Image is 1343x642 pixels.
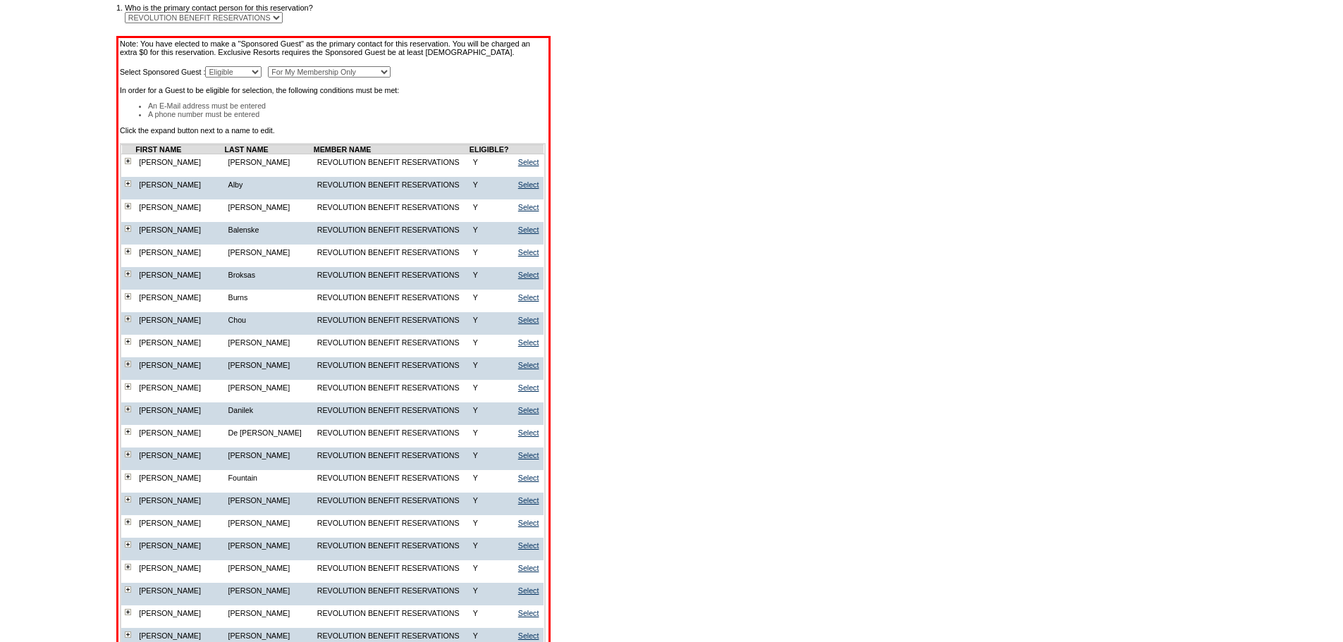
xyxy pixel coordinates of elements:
[518,338,539,347] a: Select
[148,101,546,110] li: An E-Mail address must be entered
[135,177,224,192] td: [PERSON_NAME]
[225,583,314,598] td: [PERSON_NAME]
[518,293,539,302] a: Select
[125,203,131,209] img: plus.gif
[518,609,539,617] a: Select
[135,245,224,260] td: [PERSON_NAME]
[518,586,539,595] a: Select
[470,425,510,440] td: Y
[225,312,314,328] td: Chou
[470,177,510,192] td: Y
[225,425,314,440] td: De [PERSON_NAME]
[518,158,539,166] a: Select
[314,605,470,621] td: REVOLUTION BENEFIT RESERVATIONS
[135,357,224,373] td: [PERSON_NAME]
[225,493,314,508] td: [PERSON_NAME]
[518,564,539,572] a: Select
[470,335,510,350] td: Y
[125,316,131,322] img: plus.gif
[225,560,314,576] td: [PERSON_NAME]
[314,267,470,283] td: REVOLUTION BENEFIT RESERVATIONS
[518,474,539,482] a: Select
[225,177,314,192] td: Alby
[470,144,510,154] td: ELIGIBLE?
[225,538,314,553] td: [PERSON_NAME]
[470,290,510,305] td: Y
[518,180,539,189] a: Select
[470,493,510,508] td: Y
[314,335,470,350] td: REVOLUTION BENEFIT RESERVATIONS
[314,583,470,598] td: REVOLUTION BENEFIT RESERVATIONS
[518,428,539,437] a: Select
[135,312,224,328] td: [PERSON_NAME]
[518,406,539,414] a: Select
[125,406,131,412] img: plus.gif
[518,203,539,211] a: Select
[125,474,131,480] img: plus.gif
[314,470,470,486] td: REVOLUTION BENEFIT RESERVATIONS
[518,226,539,234] a: Select
[314,447,470,463] td: REVOLUTION BENEFIT RESERVATIONS
[125,586,131,593] img: plus.gif
[470,312,510,328] td: Y
[314,357,470,373] td: REVOLUTION BENEFIT RESERVATIONS
[470,245,510,260] td: Y
[125,248,131,254] img: plus.gif
[314,290,470,305] td: REVOLUTION BENEFIT RESERVATIONS
[314,515,470,531] td: REVOLUTION BENEFIT RESERVATIONS
[470,357,510,373] td: Y
[135,154,224,170] td: [PERSON_NAME]
[125,361,131,367] img: plus.gif
[470,560,510,576] td: Y
[225,290,314,305] td: Burns
[135,425,224,440] td: [PERSON_NAME]
[470,605,510,621] td: Y
[135,199,224,215] td: [PERSON_NAME]
[470,583,510,598] td: Y
[135,267,224,283] td: [PERSON_NAME]
[125,496,131,502] img: plus.gif
[135,290,224,305] td: [PERSON_NAME]
[314,199,470,215] td: REVOLUTION BENEFIT RESERVATIONS
[125,631,131,638] img: plus.gif
[314,425,470,440] td: REVOLUTION BENEFIT RESERVATIONS
[225,245,314,260] td: [PERSON_NAME]
[314,493,470,508] td: REVOLUTION BENEFIT RESERVATIONS
[314,144,470,154] td: MEMBER NAME
[125,271,131,277] img: plus.gif
[518,383,539,392] a: Select
[314,538,470,553] td: REVOLUTION BENEFIT RESERVATIONS
[135,493,224,508] td: [PERSON_NAME]
[314,154,470,170] td: REVOLUTION BENEFIT RESERVATIONS
[518,541,539,550] a: Select
[470,267,510,283] td: Y
[135,335,224,350] td: [PERSON_NAME]
[135,538,224,553] td: [PERSON_NAME]
[225,605,314,621] td: [PERSON_NAME]
[225,402,314,418] td: Danilek
[135,380,224,395] td: [PERSON_NAME]
[135,470,224,486] td: [PERSON_NAME]
[225,222,314,237] td: Balenske
[225,199,314,215] td: [PERSON_NAME]
[125,383,131,390] img: plus.gif
[225,357,314,373] td: [PERSON_NAME]
[225,267,314,283] td: Broksas
[125,451,131,457] img: plus.gif
[470,199,510,215] td: Y
[135,144,224,154] td: FIRST NAME
[225,335,314,350] td: [PERSON_NAME]
[518,631,539,640] a: Select
[135,515,224,531] td: [PERSON_NAME]
[135,583,224,598] td: [PERSON_NAME]
[135,222,224,237] td: [PERSON_NAME]
[470,154,510,170] td: Y
[314,177,470,192] td: REVOLUTION BENEFIT RESERVATIONS
[135,402,224,418] td: [PERSON_NAME]
[314,222,470,237] td: REVOLUTION BENEFIT RESERVATIONS
[225,447,314,463] td: [PERSON_NAME]
[470,222,510,237] td: Y
[225,154,314,170] td: [PERSON_NAME]
[135,560,224,576] td: [PERSON_NAME]
[125,180,131,187] img: plus.gif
